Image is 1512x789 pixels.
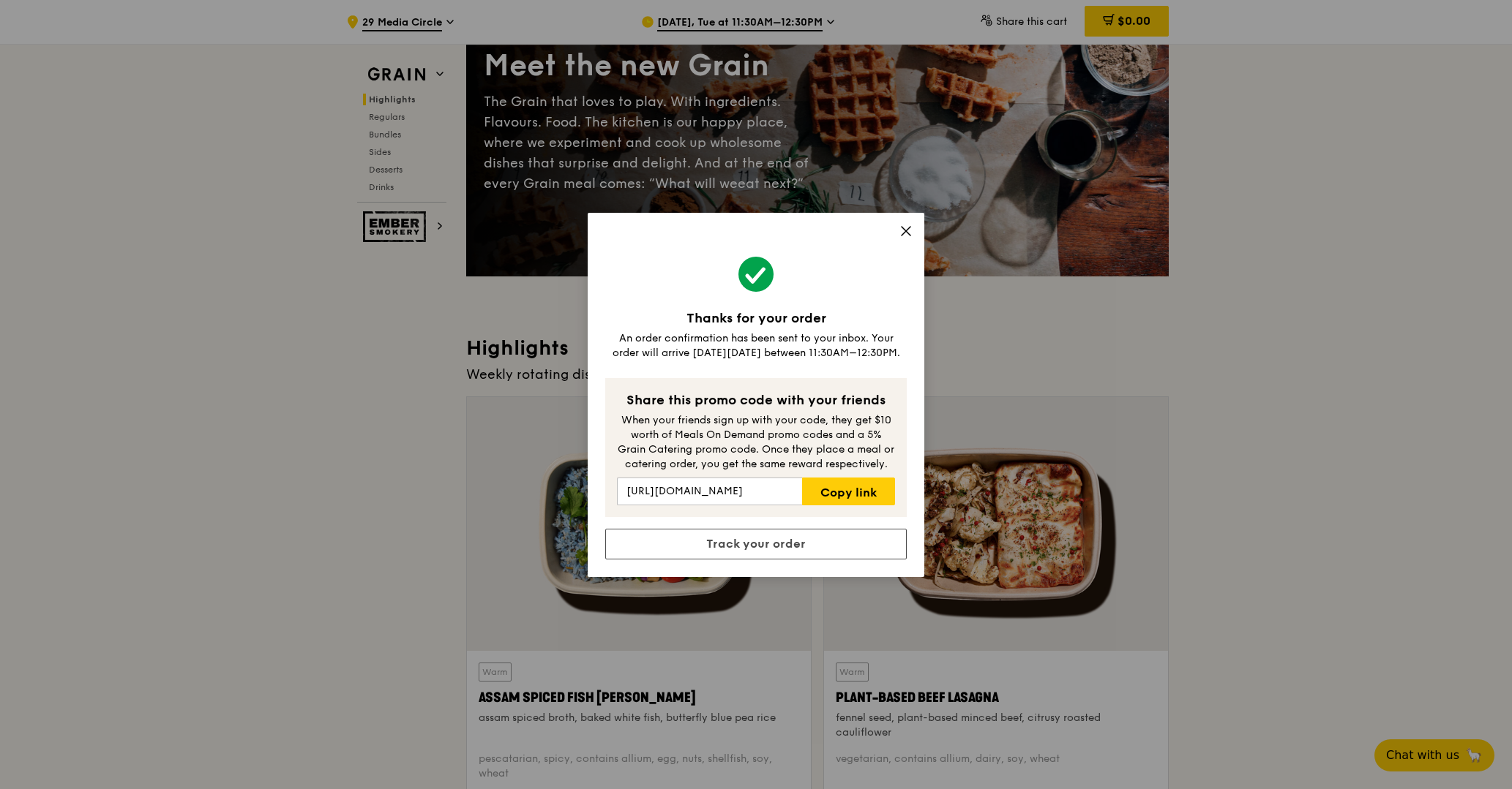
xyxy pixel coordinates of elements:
[617,413,895,472] div: When your friends sign up with your code, they get $10 worth of Meals On Demand promo codes and a...
[617,390,895,410] div: Share this promo code with your friends
[605,308,907,328] div: Thanks for your order
[605,331,907,360] div: An order confirmation has been sent to your inbox. Your order will arrive [DATE][DATE] between 11...
[802,477,895,505] a: Copy link
[605,529,907,559] a: Track your order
